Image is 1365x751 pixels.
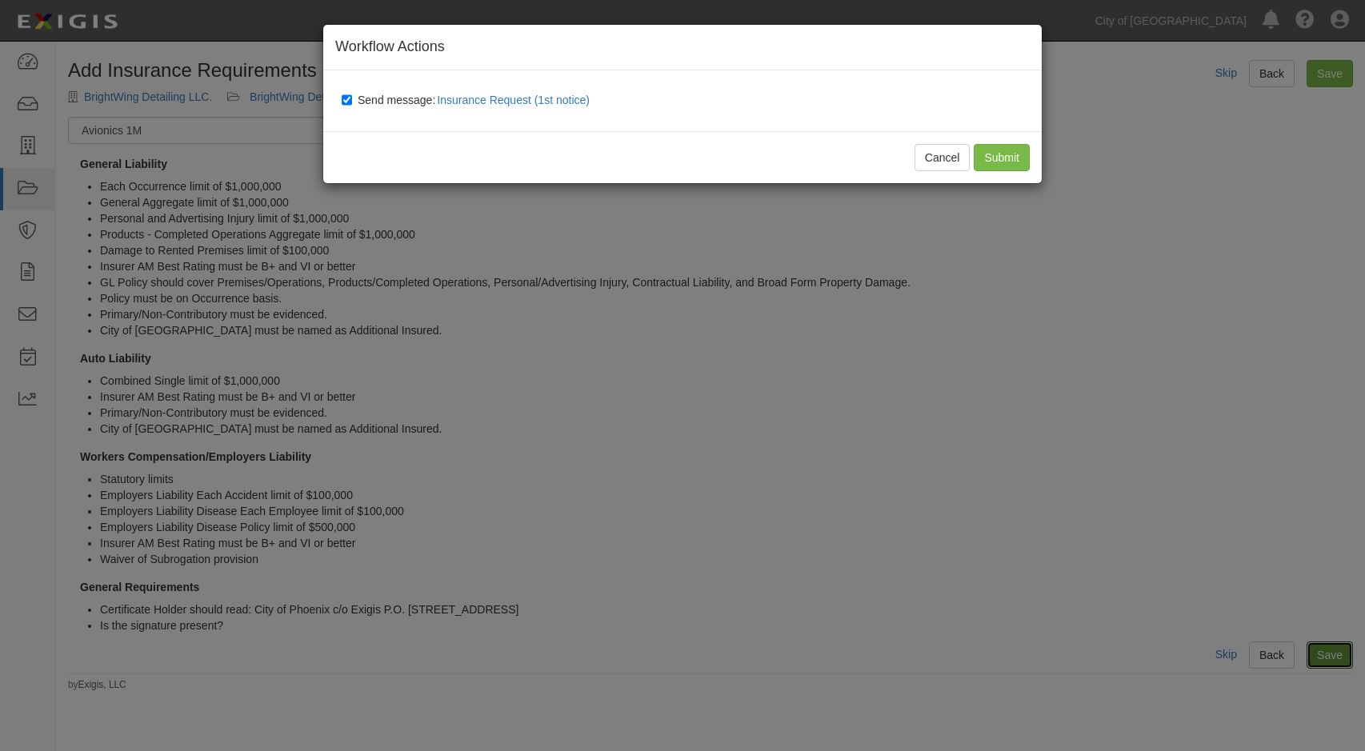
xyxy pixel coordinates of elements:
[335,37,1030,58] h4: Workflow Actions
[974,144,1030,171] input: Submit
[437,94,590,106] span: Insurance Request (1st notice)
[358,94,596,106] span: Send message:
[915,144,971,171] button: Cancel
[342,94,352,106] input: Send message:Insurance Request (1st notice)
[435,90,596,110] button: Send message:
